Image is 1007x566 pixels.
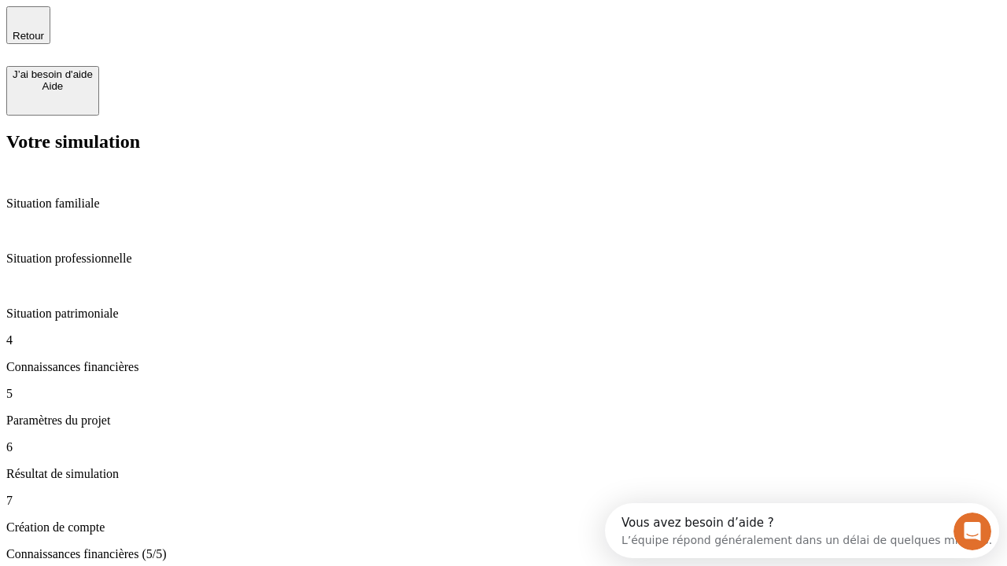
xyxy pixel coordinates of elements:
[6,520,1001,535] p: Création de compte
[6,6,433,50] div: Ouvrir le Messenger Intercom
[605,503,999,558] iframe: Intercom live chat discovery launcher
[6,547,1001,561] p: Connaissances financières (5/5)
[13,68,93,80] div: J’ai besoin d'aide
[6,440,1001,454] p: 6
[17,13,387,26] div: Vous avez besoin d’aide ?
[6,494,1001,508] p: 7
[17,26,387,42] div: L’équipe répond généralement dans un délai de quelques minutes.
[6,307,1001,321] p: Situation patrimoniale
[954,513,991,550] iframe: Intercom live chat
[6,387,1001,401] p: 5
[13,30,44,42] span: Retour
[6,467,1001,481] p: Résultat de simulation
[6,360,1001,374] p: Connaissances financières
[13,80,93,92] div: Aide
[6,6,50,44] button: Retour
[6,252,1001,266] p: Situation professionnelle
[6,413,1001,428] p: Paramètres du projet
[6,197,1001,211] p: Situation familiale
[6,333,1001,347] p: 4
[6,66,99,116] button: J’ai besoin d'aideAide
[6,131,1001,153] h2: Votre simulation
